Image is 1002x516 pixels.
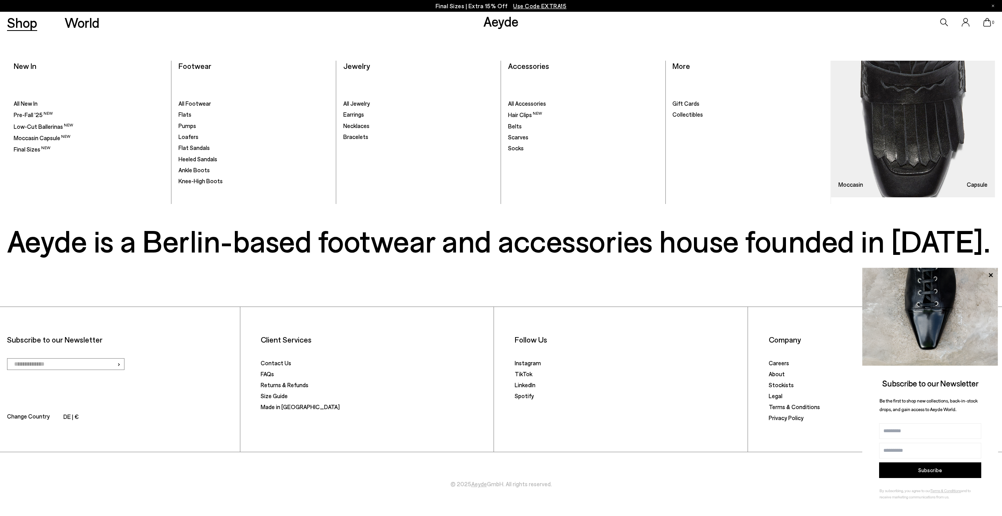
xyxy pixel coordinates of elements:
[261,335,487,345] li: Client Services
[14,61,36,70] a: New In
[343,111,494,119] a: Earrings
[882,378,979,388] span: Subscribe to our Newsletter
[14,123,164,131] a: Low-Cut Ballerinas
[508,144,524,152] span: Socks
[508,100,546,107] span: All Accessories
[178,133,198,140] span: Loafers
[672,100,823,108] a: Gift Cards
[14,100,164,108] a: All New In
[508,134,528,141] span: Scarves
[14,134,164,142] a: Moccasin Capsule
[261,370,274,377] a: FAQs
[508,111,542,118] span: Hair Clips
[515,370,532,377] a: TikTok
[7,16,37,29] a: Shop
[879,462,981,478] button: Subscribe
[178,111,329,119] a: Flats
[178,100,329,108] a: All Footwear
[343,111,364,118] span: Earrings
[515,335,741,345] li: Follow Us
[769,414,804,421] a: Privacy Policy
[515,359,541,366] a: Instagram
[515,381,535,388] a: LinkedIn
[879,398,978,412] span: Be the first to shop new collections, back-in-stock drops, and gain access to Aeyde World.
[14,145,164,153] a: Final Sizes
[769,381,794,388] a: Stockists
[508,134,658,141] a: Scarves
[178,155,217,162] span: Heeled Sandals
[967,182,988,188] h3: Capsule
[178,177,223,184] span: Knee-High Boots
[508,144,658,152] a: Socks
[178,111,191,118] span: Flats
[343,133,494,141] a: Bracelets
[672,111,703,118] span: Collectibles
[471,480,487,487] a: Aeyde
[672,111,823,119] a: Collectibles
[178,122,329,130] a: Pumps
[343,122,369,129] span: Necklaces
[178,100,211,107] span: All Footwear
[7,411,50,423] span: Change Country
[178,166,329,174] a: Ankle Boots
[515,392,534,399] a: Spotify
[508,123,658,130] a: Belts
[672,61,690,70] a: More
[178,133,329,141] a: Loafers
[879,488,930,493] span: By subscribing, you agree to our
[769,335,995,345] li: Company
[261,359,291,366] a: Contact Us
[862,268,998,366] img: ca3f721fb6ff708a270709c41d776025.jpg
[769,359,789,366] a: Careers
[178,177,329,185] a: Knee-High Boots
[769,370,785,377] a: About
[508,123,522,130] span: Belts
[261,403,340,410] a: Made in [GEOGRAPHIC_DATA]
[508,61,549,70] a: Accessories
[513,2,566,9] span: Navigate to /collections/ss25-final-sizes
[508,100,658,108] a: All Accessories
[930,488,961,493] a: Terms & Conditions
[178,61,211,70] a: Footwear
[483,13,519,29] a: Aeyde
[343,133,368,140] span: Bracelets
[65,16,99,29] a: World
[343,100,370,107] span: All Jewelry
[991,20,995,25] span: 0
[178,144,210,151] span: Flat Sandals
[178,166,210,173] span: Ankle Boots
[117,358,121,370] span: ›
[178,155,329,163] a: Heeled Sandals
[14,111,164,119] a: Pre-Fall '25
[343,100,494,108] a: All Jewelry
[769,403,820,410] a: Terms & Conditions
[343,61,370,70] a: Jewelry
[831,61,995,197] img: Mobile_e6eede4d-78b8-4bd1-ae2a-4197e375e133_900x.jpg
[7,230,995,251] h3: Aeyde is a Berlin-based footwear and accessories house founded in [DATE].
[178,122,196,129] span: Pumps
[178,144,329,152] a: Flat Sandals
[7,335,233,345] p: Subscribe to our Newsletter
[14,134,70,141] span: Moccasin Capsule
[436,1,567,11] p: Final Sizes | Extra 15% Off
[831,61,995,197] a: Moccasin Capsule
[983,18,991,27] a: 0
[14,111,53,118] span: Pre-Fall '25
[838,182,863,188] h3: Moccasin
[769,392,782,399] a: Legal
[14,146,50,153] span: Final Sizes
[508,111,658,119] a: Hair Clips
[343,122,494,130] a: Necklaces
[14,100,38,107] span: All New In
[672,100,699,107] span: Gift Cards
[261,381,308,388] a: Returns & Refunds
[63,412,79,423] li: DE | €
[14,123,73,130] span: Low-Cut Ballerinas
[261,392,288,399] a: Size Guide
